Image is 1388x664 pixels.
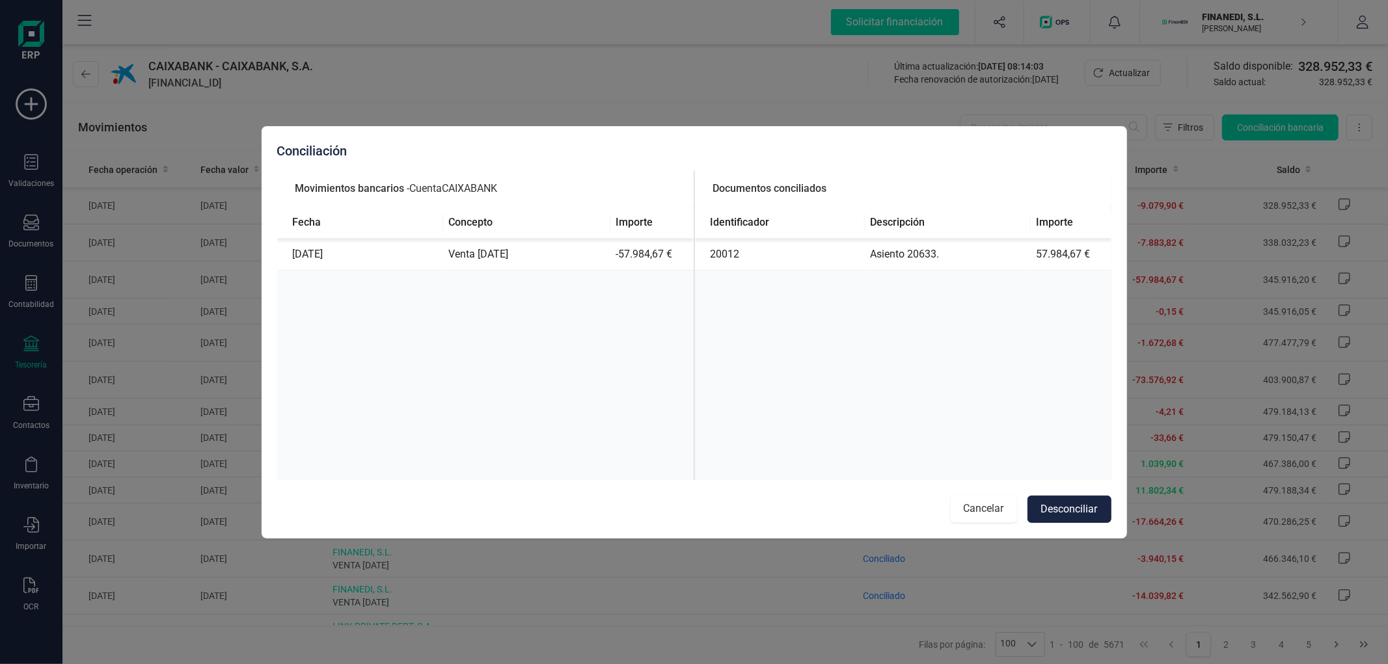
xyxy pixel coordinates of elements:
span: Movimientos bancarios [295,181,405,196]
span: Documentos conciliados [713,181,827,196]
td: Venta [DATE] [443,239,610,271]
td: Asiento 20633. [865,239,1031,271]
th: Concepto [443,207,610,239]
th: Importe [610,207,693,239]
th: Identificador [695,207,865,239]
td: 20012 [695,239,865,271]
span: - Cuenta CAIXABANK [407,181,498,196]
td: -57.984,67 € [610,239,693,271]
button: Desconciliar [1027,496,1111,523]
td: 57.984,67 € [1031,239,1111,271]
td: [DATE] [277,239,444,271]
th: Importe [1031,207,1111,239]
th: Descripción [865,207,1031,239]
button: Cancelar [951,496,1017,523]
div: Conciliación [277,142,1111,160]
th: Fecha [277,207,444,239]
